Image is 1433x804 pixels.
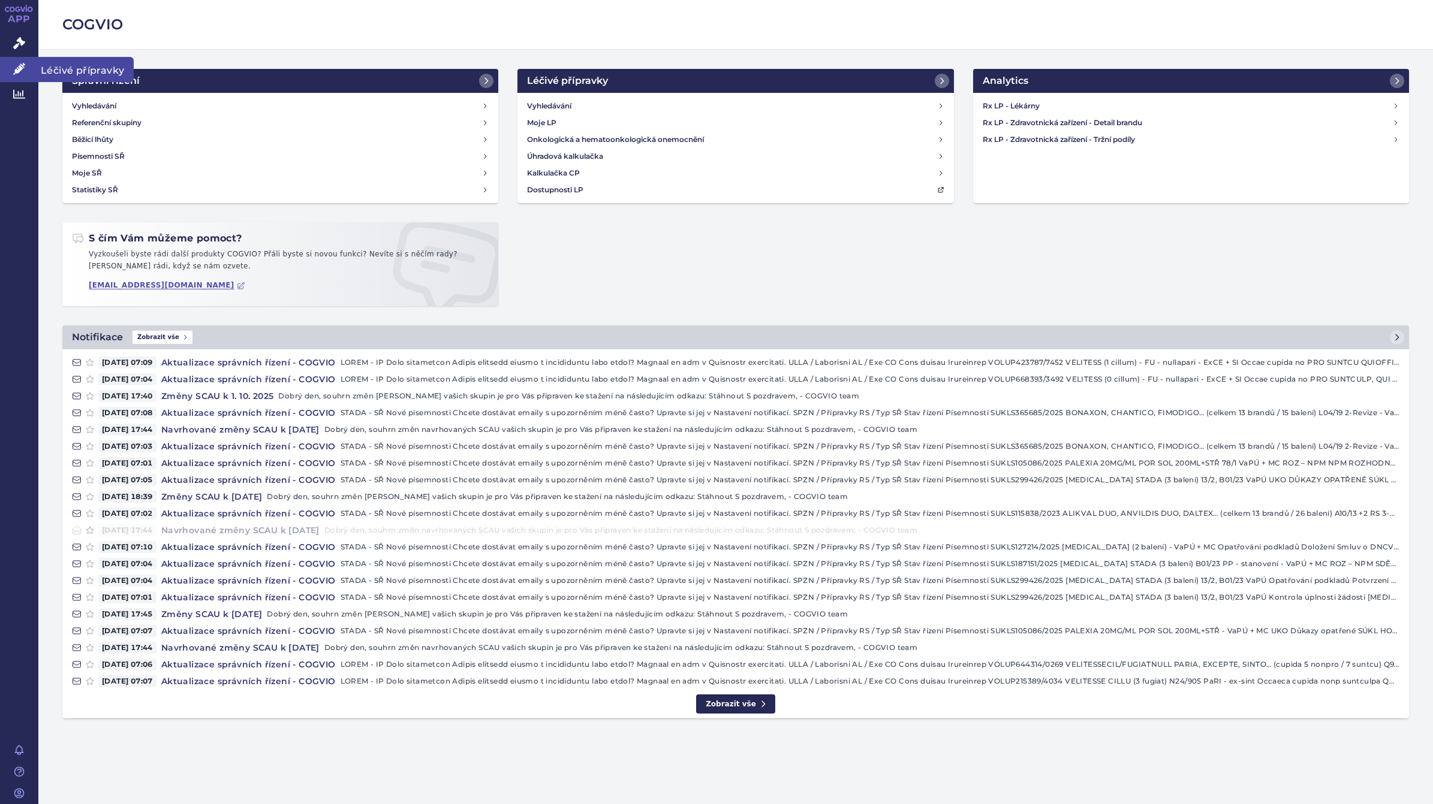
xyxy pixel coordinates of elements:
h4: Aktualizace správních řízení - COGVIO [156,407,341,419]
h2: Léčivé přípravky [527,74,608,88]
span: [DATE] 17:44 [98,524,156,536]
span: [DATE] 07:04 [98,373,156,385]
h2: S čím Vám můžeme pomoct? [72,232,242,245]
a: Vyhledávání [522,98,949,114]
span: [DATE] 17:40 [98,390,156,402]
a: Onkologická a hematoonkologická onemocnění [522,131,949,148]
span: [DATE] 07:07 [98,675,156,687]
h4: Rx LP - Zdravotnická zařízení - Tržní podíly [983,134,1393,146]
h4: Běžící lhůty [72,134,113,146]
h4: Vyhledávání [72,100,116,112]
h4: Aktualizace správních řízení - COGVIO [156,591,341,603]
p: Dobrý den, souhrn změn navrhovaných SCAU vašich skupin je pro Vás připraven ke stažení na následu... [324,424,1399,436]
span: [DATE] 07:02 [98,507,156,519]
span: [DATE] 07:10 [98,541,156,553]
h4: Aktualizace správních řízení - COGVIO [156,474,341,486]
h4: Onkologická a hematoonkologická onemocnění [527,134,704,146]
span: [DATE] 18:39 [98,491,156,503]
span: [DATE] 07:04 [98,558,156,570]
p: STADA - SŘ Nové písemnosti Chcete dostávat emaily s upozorněním méně často? Upravte si jej v Nast... [341,474,1399,486]
span: [DATE] 07:09 [98,356,156,368]
span: [DATE] 07:04 [98,575,156,587]
a: [EMAIL_ADDRESS][DOMAIN_NAME] [89,281,245,290]
p: Dobrý den, souhrn změn [PERSON_NAME] vašich skupin je pro Vás připraven ke stažení na následující... [267,491,1399,503]
a: Léčivé přípravky [517,69,953,93]
h2: COGVIO [62,14,1409,35]
a: Kalkulačka CP [522,165,949,182]
p: STADA - SŘ Nové písemnosti Chcete dostávat emaily s upozorněním méně často? Upravte si jej v Nast... [341,558,1399,570]
a: Analytics [973,69,1409,93]
h4: Aktualizace správních řízení - COGVIO [156,558,341,570]
h4: Moje SŘ [72,167,102,179]
a: Moje LP [522,114,949,131]
span: [DATE] 07:08 [98,407,156,419]
a: Písemnosti SŘ [67,148,493,165]
p: LOREM - IP Dolo sitametcon Adipis elitsedd eiusmo t incididuntu labo etdol? Magnaal en adm v Quis... [341,356,1399,368]
h4: Moje LP [527,117,556,129]
a: Moje SŘ [67,165,493,182]
h4: Navrhované změny SCAU k [DATE] [156,424,324,436]
a: Rx LP - Zdravotnická zařízení - Detail brandu [978,114,1404,131]
h4: Kalkulačka CP [527,167,580,179]
a: Správní řízení [62,69,498,93]
h2: Analytics [983,74,1028,88]
a: Statistiky SŘ [67,182,493,198]
a: Úhradová kalkulačka [522,148,949,165]
a: Běžící lhůty [67,131,493,148]
span: [DATE] 07:01 [98,591,156,603]
span: [DATE] 07:07 [98,625,156,637]
a: Rx LP - Zdravotnická zařízení - Tržní podíly [978,131,1404,148]
h4: Aktualizace správních řízení - COGVIO [156,457,341,469]
h4: Aktualizace správních řízení - COGVIO [156,507,341,519]
p: Dobrý den, souhrn změn navrhovaných SCAU vašich skupin je pro Vás připraven ke stažení na následu... [324,524,1399,536]
p: STADA - SŘ Nové písemnosti Chcete dostávat emaily s upozorněním méně často? Upravte si jej v Nast... [341,457,1399,469]
span: [DATE] 07:03 [98,440,156,452]
h4: Aktualizace správních řízení - COGVIO [156,356,341,368]
h4: Navrhované změny SCAU k [DATE] [156,642,324,654]
span: Léčivé přípravky [38,57,134,82]
a: NotifikaceZobrazit vše [62,325,1409,349]
h4: Referenční skupiny [72,117,142,129]
h4: Dostupnosti LP [527,184,583,196]
span: [DATE] 07:05 [98,474,156,486]
p: Dobrý den, souhrn změn [PERSON_NAME] vašich skupin je pro Vás připraven ke stažení na následující... [267,608,1399,620]
h4: Vyhledávání [527,100,571,112]
p: LOREM - IP Dolo sitametcon Adipis elitsedd eiusmo t incididuntu labo etdol? Magnaal en adm v Quis... [341,373,1399,385]
a: Rx LP - Lékárny [978,98,1404,114]
h2: Notifikace [72,330,123,344]
h4: Rx LP - Zdravotnická zařízení - Detail brandu [983,117,1393,129]
h4: Změny SCAU k [DATE] [156,491,267,503]
p: STADA - SŘ Nové písemnosti Chcete dostávat emaily s upozorněním méně často? Upravte si jej v Nast... [341,625,1399,637]
h4: Úhradová kalkulačka [527,150,603,162]
h4: Aktualizace správních řízení - COGVIO [156,658,341,670]
p: STADA - SŘ Nové písemnosti Chcete dostávat emaily s upozorněním méně často? Upravte si jej v Nast... [341,440,1399,452]
span: Zobrazit vše [133,331,192,344]
h4: Aktualizace správních řízení - COGVIO [156,575,341,587]
p: Vyzkoušeli byste rádi další produkty COGVIO? Přáli byste si novou funkci? Nevíte si s něčím rady?... [72,249,489,277]
a: Referenční skupiny [67,114,493,131]
h4: Písemnosti SŘ [72,150,125,162]
h4: Aktualizace správních řízení - COGVIO [156,625,341,637]
p: STADA - SŘ Nové písemnosti Chcete dostávat emaily s upozorněním méně často? Upravte si jej v Nast... [341,591,1399,603]
a: Vyhledávání [67,98,493,114]
p: Dobrý den, souhrn změn navrhovaných SCAU vašich skupin je pro Vás připraven ke stažení na následu... [324,642,1399,654]
p: LOREM - IP Dolo sitametcon Adipis elitsedd eiusmo t incididuntu labo etdol? Magnaal en adm v Quis... [341,675,1399,687]
h4: Aktualizace správních řízení - COGVIO [156,373,341,385]
p: STADA - SŘ Nové písemnosti Chcete dostávat emaily s upozorněním méně často? Upravte si jej v Nast... [341,407,1399,419]
span: [DATE] 17:44 [98,642,156,654]
h4: Změny SCAU k [DATE] [156,608,267,620]
p: STADA - SŘ Nové písemnosti Chcete dostávat emaily s upozorněním méně často? Upravte si jej v Nast... [341,575,1399,587]
h4: Rx LP - Lékárny [983,100,1393,112]
span: [DATE] 17:45 [98,608,156,620]
p: STADA - SŘ Nové písemnosti Chcete dostávat emaily s upozorněním méně často? Upravte si jej v Nast... [341,507,1399,519]
h4: Aktualizace správních řízení - COGVIO [156,440,341,452]
h4: Aktualizace správních řízení - COGVIO [156,541,341,553]
span: [DATE] 17:44 [98,424,156,436]
a: Dostupnosti LP [522,182,949,198]
span: [DATE] 07:01 [98,457,156,469]
h4: Aktualizace správních řízení - COGVIO [156,675,341,687]
h4: Změny SCAU k 1. 10. 2025 [156,390,279,402]
span: [DATE] 07:06 [98,658,156,670]
h4: Statistiky SŘ [72,184,118,196]
p: LOREM - IP Dolo sitametcon Adipis elitsedd eiusmo t incididuntu labo etdol? Magnaal en adm v Quis... [341,658,1399,670]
